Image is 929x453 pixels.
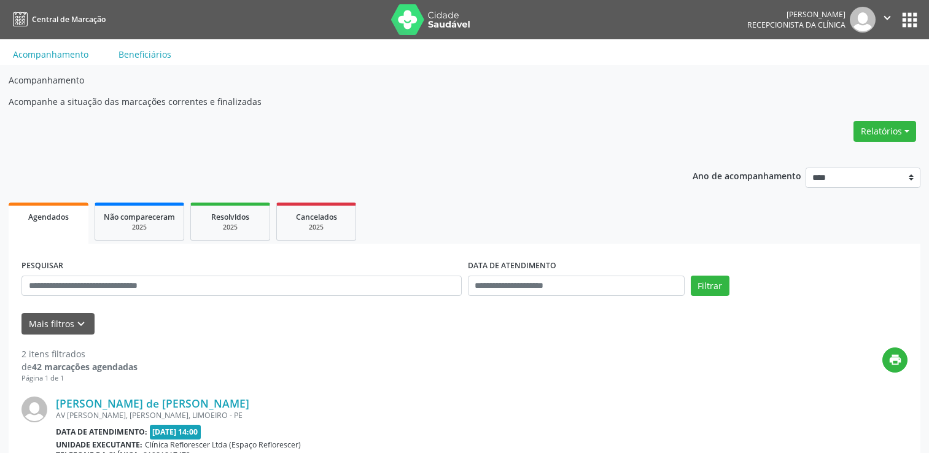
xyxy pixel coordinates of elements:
div: Página 1 de 1 [21,373,138,384]
img: img [21,397,47,422]
a: [PERSON_NAME] de [PERSON_NAME] [56,397,249,410]
div: [PERSON_NAME] [747,9,845,20]
a: Central de Marcação [9,9,106,29]
i: print [888,353,902,366]
button: Filtrar [691,276,729,296]
button: print [882,347,908,373]
p: Acompanhamento [9,74,920,87]
span: Central de Marcação [32,14,106,25]
span: Resolvidos [211,212,249,222]
span: Recepcionista da clínica [747,20,845,30]
i:  [880,11,894,25]
div: 2 itens filtrados [21,347,138,360]
button: Relatórios [853,121,916,142]
div: 2025 [104,223,175,232]
i: keyboard_arrow_down [74,317,88,331]
span: Não compareceram [104,212,175,222]
label: PESQUISAR [21,257,63,276]
span: [DATE] 14:00 [150,425,201,439]
img: img [850,7,876,33]
a: Beneficiários [110,44,180,65]
button: apps [899,9,920,31]
span: Clínica Reflorescer Ltda (Espaço Reflorescer) [145,439,301,450]
div: 2025 [286,223,347,232]
a: Acompanhamento [4,44,97,65]
b: Unidade executante: [56,439,142,450]
p: Acompanhe a situação das marcações correntes e finalizadas [9,95,920,108]
div: AV [PERSON_NAME], [PERSON_NAME], LIMOEIRO - PE [56,410,723,420]
strong: 42 marcações agendadas [32,361,138,373]
span: Cancelados [296,212,337,222]
div: de [21,360,138,373]
b: Data de atendimento: [56,427,147,437]
p: Ano de acompanhamento [693,168,801,183]
button:  [876,7,899,33]
div: 2025 [200,223,261,232]
button: Mais filtroskeyboard_arrow_down [21,313,95,335]
label: DATA DE ATENDIMENTO [468,257,556,276]
span: Agendados [28,212,69,222]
